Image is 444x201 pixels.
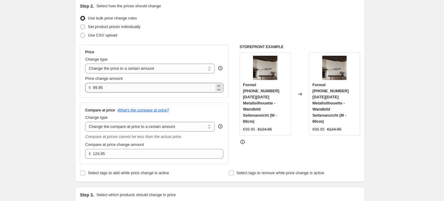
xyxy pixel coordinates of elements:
div: €99.95 [243,126,255,132]
div: €99.95 [312,126,325,132]
img: Formel1_80x.png [322,56,347,80]
p: Select which products should change in price [96,192,176,198]
span: Set product prices individually [88,24,140,29]
h2: Step 2. [80,3,94,9]
span: Use CSV upload [88,33,117,37]
span: € [89,151,91,156]
p: Select how the prices should change [96,3,161,9]
h2: Step 3. [80,192,94,198]
span: Select tags to remove while price change is active [236,171,324,175]
span: Change type [85,115,108,120]
span: € [89,85,91,90]
span: Use bulk price change rules [88,16,137,20]
button: What's the compare at price? [117,108,169,112]
strike: €124.95 [258,126,272,132]
h3: Compare at price [85,108,115,113]
span: Change type [85,57,108,62]
input: 80.00 [93,83,214,93]
span: Compare at price change amount [85,142,144,147]
h6: STOREFRONT EXAMPLE [240,44,360,49]
input: 80.00 [93,149,214,159]
span: Formel [PHONE_NUMBER][DATE][DATE] Metallsilhouette - Wandbild Seitenansicht (M - 60cm) [243,83,279,124]
span: Select tags to add while price change is active [88,171,169,175]
h3: Price [85,50,94,55]
span: Formel [PHONE_NUMBER][DATE][DATE] Metallsilhouette - Wandbild Seitenansicht (M - 60cm) [312,83,349,124]
div: help [217,123,223,129]
strike: €124.95 [327,126,341,132]
div: help [217,65,223,71]
span: Price change amount [85,76,123,81]
i: Compare at prices cannot be less than the actual price. [85,134,182,139]
img: Formel1_80x.png [253,56,277,80]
